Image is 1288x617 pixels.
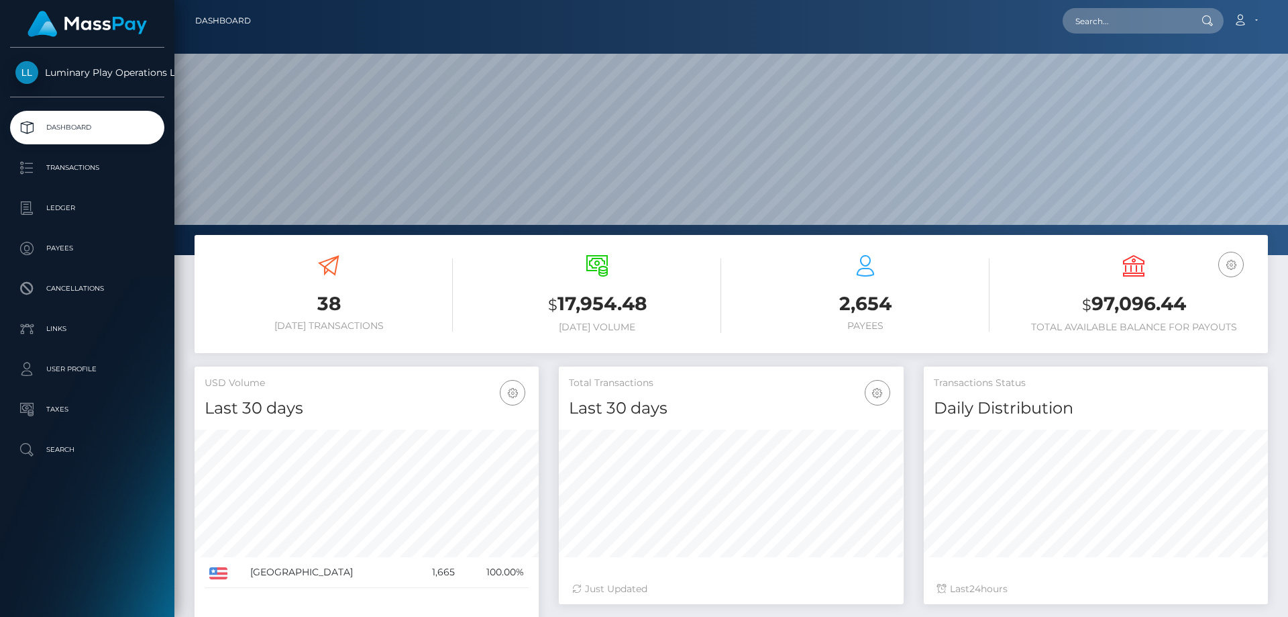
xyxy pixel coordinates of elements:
[460,557,529,588] td: 100.00%
[15,319,159,339] p: Links
[205,320,453,332] h6: [DATE] Transactions
[569,397,893,420] h4: Last 30 days
[10,111,164,144] a: Dashboard
[548,295,557,314] small: $
[10,151,164,185] a: Transactions
[10,393,164,426] a: Taxes
[10,352,164,386] a: User Profile
[473,291,721,318] h3: 17,954.48
[205,397,529,420] h4: Last 30 days
[741,291,989,317] h3: 2,654
[10,191,164,225] a: Ledger
[411,557,459,588] td: 1,665
[569,377,893,390] h5: Total Transactions
[1082,295,1091,314] small: $
[1063,8,1189,34] input: Search...
[15,238,159,258] p: Payees
[10,232,164,265] a: Payees
[969,583,981,595] span: 24
[1010,322,1258,333] h6: Total Available Balance for Payouts
[937,582,1254,596] div: Last hours
[934,377,1258,390] h5: Transactions Status
[195,7,251,35] a: Dashboard
[15,158,159,178] p: Transactions
[246,557,412,588] td: [GEOGRAPHIC_DATA]
[15,359,159,379] p: User Profile
[28,11,147,37] img: MassPay Logo
[1010,291,1258,318] h3: 97,096.44
[473,322,721,333] h6: [DATE] Volume
[10,312,164,346] a: Links
[934,397,1258,420] h4: Daily Distribution
[572,582,890,596] div: Just Updated
[209,567,227,579] img: US.png
[15,279,159,299] p: Cancellations
[15,61,38,84] img: Luminary Play Operations Limited
[15,198,159,218] p: Ledger
[741,320,989,332] h6: Payees
[15,117,159,138] p: Dashboard
[15,399,159,420] p: Taxes
[15,440,159,460] p: Search
[10,433,164,467] a: Search
[205,291,453,317] h3: 38
[10,66,164,79] span: Luminary Play Operations Limited
[10,272,164,305] a: Cancellations
[205,377,529,390] h5: USD Volume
